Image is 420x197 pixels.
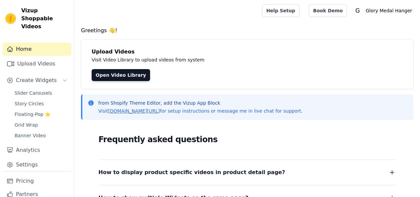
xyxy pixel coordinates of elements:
[92,69,150,81] a: Open Video Library
[15,90,52,96] span: Slider Carousels
[16,76,57,84] span: Create Widgets
[98,108,302,114] p: Visit for setup instructions or message me in live chat for support.
[5,13,16,24] img: Vizup
[92,56,389,64] p: Visit Video Library to upload videos from system
[11,88,71,98] a: Slider Carousels
[15,111,50,118] span: Floating-Pop ⭐
[3,174,71,188] a: Pricing
[352,5,415,17] button: G Glory Medal Hanger
[98,100,302,106] p: from Shopify Theme Editor, add the Vizup App Block
[81,27,413,35] h4: Greetings 👋!
[99,168,285,177] span: How to display product specific videos in product detail page?
[3,43,71,56] a: Home
[99,168,396,177] button: How to display product specific videos in product detail page?
[3,158,71,171] a: Settings
[11,110,71,119] a: Floating-Pop ⭐
[99,133,396,146] h2: Frequently asked questions
[11,120,71,130] a: Grid Wrap
[262,4,299,17] a: Help Setup
[108,108,160,114] a: [DOMAIN_NAME][URL]
[363,5,415,17] p: Glory Medal Hanger
[3,144,71,157] a: Analytics
[92,48,403,56] h4: Upload Videos
[21,7,69,31] span: Vizup Shoppable Videos
[3,74,71,87] button: Create Widgets
[15,122,38,128] span: Grid Wrap
[11,131,71,140] a: Banner Video
[356,7,360,14] text: G
[15,100,44,107] span: Story Circles
[11,99,71,108] a: Story Circles
[15,132,46,139] span: Banner Video
[3,57,71,70] a: Upload Videos
[309,4,347,17] a: Book Demo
